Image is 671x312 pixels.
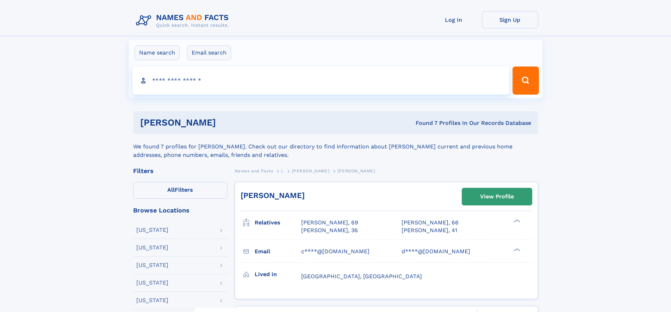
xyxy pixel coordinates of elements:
[133,168,228,174] div: Filters
[301,219,358,227] a: [PERSON_NAME], 69
[133,182,228,199] label: Filters
[187,45,231,60] label: Email search
[512,247,521,252] div: ❯
[133,134,538,159] div: We found 7 profiles for [PERSON_NAME]. Check out our directory to find information about [PERSON_...
[482,11,538,28] a: Sign Up
[136,262,168,268] div: [US_STATE]
[301,227,358,234] a: [PERSON_NAME], 36
[132,66,510,95] input: search input
[235,166,273,175] a: Names and Facts
[140,118,316,127] h1: [PERSON_NAME]
[292,168,329,173] span: [PERSON_NAME]
[133,207,228,214] div: Browse Locations
[255,246,301,257] h3: Email
[301,273,422,280] span: [GEOGRAPHIC_DATA], [GEOGRAPHIC_DATA]
[402,219,459,227] a: [PERSON_NAME], 66
[135,45,180,60] label: Name search
[255,268,301,280] h3: Lived in
[462,188,532,205] a: View Profile
[292,166,329,175] a: [PERSON_NAME]
[281,168,284,173] span: L
[241,191,305,200] a: [PERSON_NAME]
[337,168,375,173] span: [PERSON_NAME]
[136,280,168,286] div: [US_STATE]
[512,66,539,95] button: Search Button
[255,217,301,229] h3: Relatives
[136,227,168,233] div: [US_STATE]
[316,119,531,127] div: Found 7 Profiles In Our Records Database
[136,298,168,303] div: [US_STATE]
[480,189,514,205] div: View Profile
[512,219,521,223] div: ❯
[167,186,175,193] span: All
[402,227,457,234] a: [PERSON_NAME], 41
[281,166,284,175] a: L
[425,11,482,28] a: Log In
[136,245,168,250] div: [US_STATE]
[133,11,235,30] img: Logo Names and Facts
